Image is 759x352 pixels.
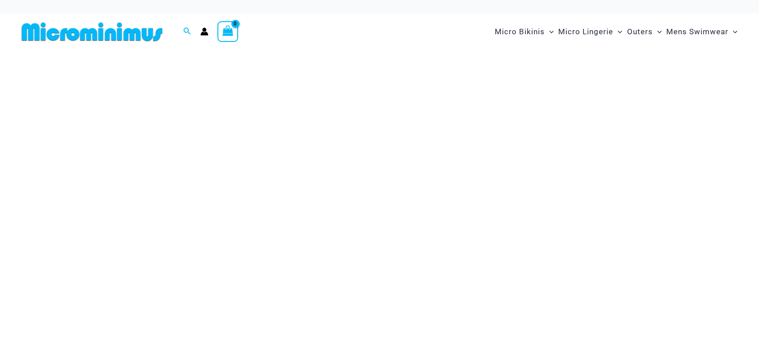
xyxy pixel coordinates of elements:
span: Micro Bikinis [495,20,545,43]
a: View Shopping Cart, empty [217,21,238,42]
span: Menu Toggle [728,20,737,43]
a: Micro LingerieMenu ToggleMenu Toggle [556,18,624,46]
a: OutersMenu ToggleMenu Toggle [625,18,664,46]
span: Menu Toggle [545,20,554,43]
span: Outers [627,20,653,43]
span: Menu Toggle [653,20,662,43]
nav: Site Navigation [491,17,741,47]
a: Account icon link [200,27,208,36]
a: Search icon link [183,26,191,37]
span: Mens Swimwear [666,20,728,43]
img: MM SHOP LOGO FLAT [18,22,166,42]
span: Menu Toggle [613,20,622,43]
a: Mens SwimwearMenu ToggleMenu Toggle [664,18,740,46]
span: Micro Lingerie [558,20,613,43]
a: Micro BikinisMenu ToggleMenu Toggle [492,18,556,46]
